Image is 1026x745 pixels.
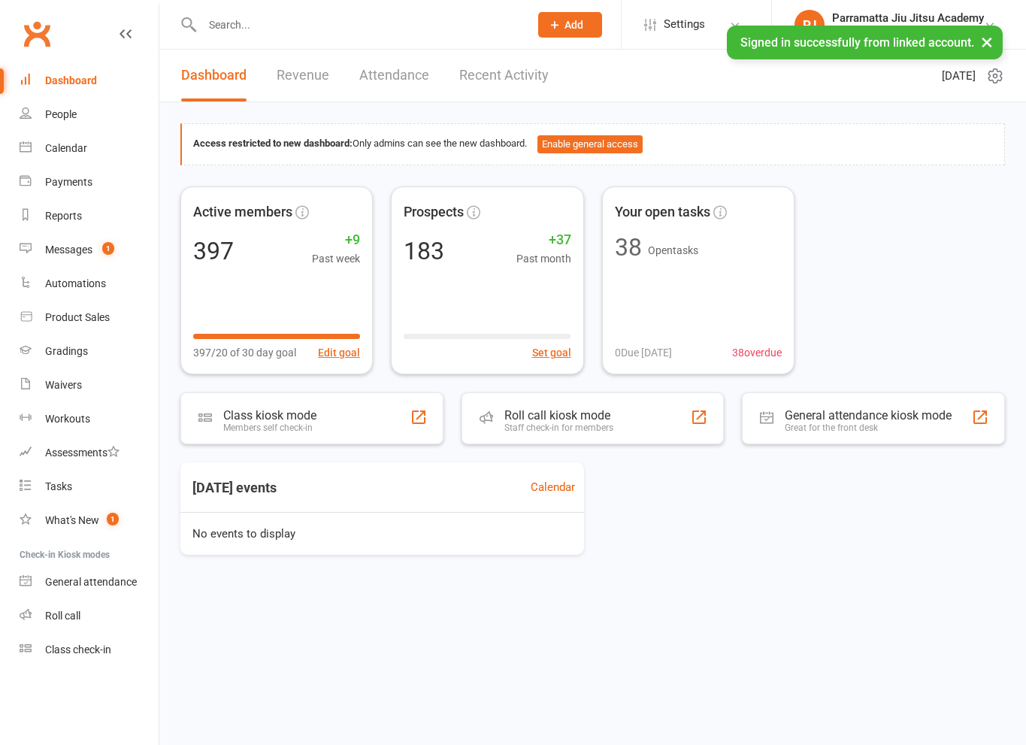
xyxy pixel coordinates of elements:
[20,368,159,402] a: Waivers
[20,402,159,436] a: Workouts
[45,447,120,459] div: Assessments
[20,301,159,335] a: Product Sales
[107,513,119,525] span: 1
[45,277,106,289] div: Automations
[223,408,316,422] div: Class kiosk mode
[174,513,590,555] div: No events to display
[832,25,984,38] div: Parramatta Jiu Jitsu Academy
[794,10,825,40] div: PJ
[45,413,90,425] div: Workouts
[538,12,602,38] button: Add
[193,239,234,263] div: 397
[664,8,705,41] span: Settings
[942,67,976,85] span: [DATE]
[20,64,159,98] a: Dashboard
[45,644,111,656] div: Class check-in
[45,142,87,154] div: Calendar
[198,14,519,35] input: Search...
[18,15,56,53] a: Clubworx
[564,19,583,31] span: Add
[312,229,360,251] span: +9
[45,311,110,323] div: Product Sales
[504,408,613,422] div: Roll call kiosk mode
[20,233,159,267] a: Messages 1
[532,344,571,361] button: Set goal
[45,74,97,86] div: Dashboard
[45,576,137,588] div: General attendance
[516,229,571,251] span: +37
[516,250,571,267] span: Past month
[181,50,247,101] a: Dashboard
[404,239,444,263] div: 183
[832,11,984,25] div: Parramatta Jiu Jitsu Academy
[20,565,159,599] a: General attendance kiosk mode
[20,165,159,199] a: Payments
[615,201,710,223] span: Your open tasks
[45,345,88,357] div: Gradings
[20,633,159,667] a: Class kiosk mode
[537,135,643,153] button: Enable general access
[20,335,159,368] a: Gradings
[45,176,92,188] div: Payments
[180,474,289,501] h3: [DATE] events
[45,514,99,526] div: What's New
[404,201,464,223] span: Prospects
[45,610,80,622] div: Roll call
[785,408,952,422] div: General attendance kiosk mode
[459,50,549,101] a: Recent Activity
[45,244,92,256] div: Messages
[615,344,672,361] span: 0 Due [DATE]
[20,504,159,538] a: What's New1
[20,199,159,233] a: Reports
[20,599,159,633] a: Roll call
[318,344,360,361] button: Edit goal
[648,244,698,256] span: Open tasks
[277,50,329,101] a: Revenue
[45,480,72,492] div: Tasks
[193,138,353,149] strong: Access restricted to new dashboard:
[193,135,993,153] div: Only admins can see the new dashboard.
[359,50,429,101] a: Attendance
[45,210,82,222] div: Reports
[45,108,77,120] div: People
[45,379,82,391] div: Waivers
[193,344,296,361] span: 397/20 of 30 day goal
[312,250,360,267] span: Past week
[732,344,782,361] span: 38 overdue
[20,267,159,301] a: Automations
[740,35,974,50] span: Signed in successfully from linked account.
[20,470,159,504] a: Tasks
[20,98,159,132] a: People
[973,26,1000,58] button: ×
[193,201,292,223] span: Active members
[615,235,642,259] div: 38
[20,436,159,470] a: Assessments
[20,132,159,165] a: Calendar
[785,422,952,433] div: Great for the front desk
[102,242,114,255] span: 1
[531,478,575,496] a: Calendar
[504,422,613,433] div: Staff check-in for members
[223,422,316,433] div: Members self check-in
